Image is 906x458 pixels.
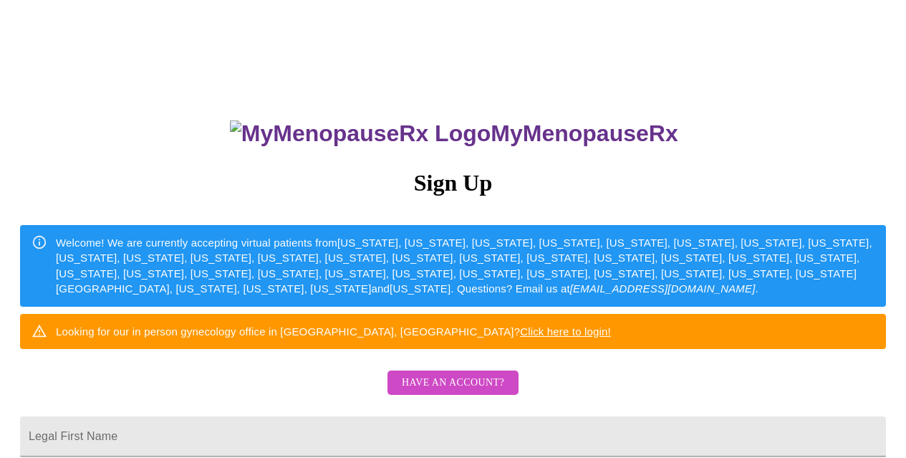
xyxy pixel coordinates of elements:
[230,120,491,147] img: MyMenopauseRx Logo
[22,120,887,147] h3: MyMenopauseRx
[402,374,504,392] span: Have an account?
[520,325,611,338] a: Click here to login!
[56,229,874,302] div: Welcome! We are currently accepting virtual patients from [US_STATE], [US_STATE], [US_STATE], [US...
[387,371,519,396] button: Have an account?
[20,170,886,196] h3: Sign Up
[570,282,756,295] em: [EMAIL_ADDRESS][DOMAIN_NAME]
[384,386,522,399] a: Have an account?
[56,318,611,345] div: Looking for our in person gynecology office in [GEOGRAPHIC_DATA], [GEOGRAPHIC_DATA]?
